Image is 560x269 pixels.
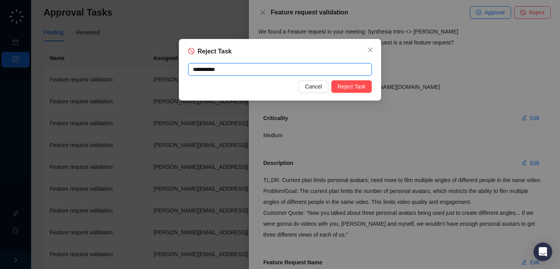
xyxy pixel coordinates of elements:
[305,82,322,91] span: Cancel
[188,48,194,54] span: stop
[367,47,373,53] span: close
[198,47,232,56] h5: Reject Task
[331,80,372,93] button: Reject Task
[364,44,376,56] button: Close
[299,80,328,93] button: Cancel
[534,242,552,261] div: Open Intercom Messenger
[338,82,366,91] span: Reject Task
